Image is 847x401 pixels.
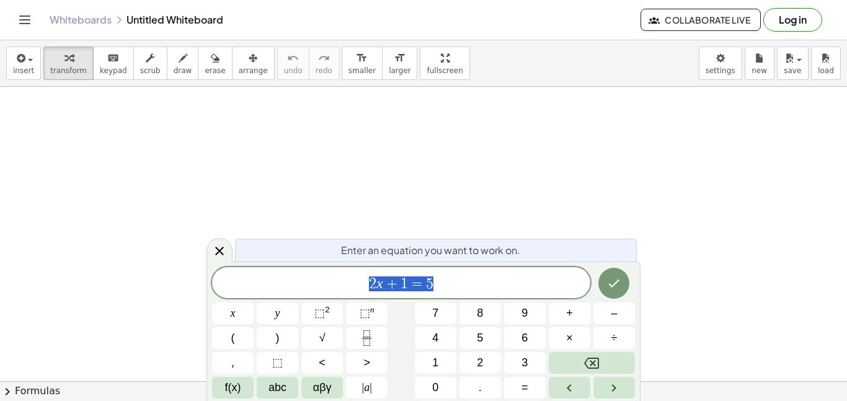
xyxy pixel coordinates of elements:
[415,377,456,399] button: 0
[356,51,368,66] i: format_size
[504,377,546,399] button: Equals
[611,305,617,322] span: –
[784,66,801,75] span: save
[370,381,372,394] span: |
[415,302,456,324] button: 7
[420,46,469,80] button: fullscreen
[257,302,298,324] button: y
[257,327,298,349] button: )
[140,66,161,75] span: scrub
[389,66,410,75] span: larger
[504,302,546,324] button: 9
[257,377,298,399] button: Alphabet
[521,330,528,346] span: 6
[100,66,127,75] span: keypad
[549,377,590,399] button: Left arrow
[360,307,370,319] span: ⬚
[811,46,841,80] button: load
[212,377,254,399] button: Functions
[521,355,528,371] span: 3
[651,14,750,25] span: Collaborate Live
[566,330,573,346] span: ×
[376,275,383,291] var: x
[415,352,456,374] button: 1
[325,305,330,314] sup: 2
[231,305,236,322] span: x
[133,46,167,80] button: scrub
[301,302,343,324] button: Squared
[593,302,635,324] button: Minus
[432,330,438,346] span: 4
[301,352,343,374] button: Less than
[432,305,438,322] span: 7
[763,8,822,32] button: Log in
[231,330,235,346] span: (
[348,66,376,75] span: smaller
[504,352,546,374] button: 3
[313,379,332,396] span: αβγ
[549,327,590,349] button: Times
[477,330,483,346] span: 5
[107,51,119,66] i: keyboard
[426,276,433,291] span: 5
[319,355,326,371] span: <
[408,276,426,291] span: =
[477,305,483,322] span: 8
[521,379,528,396] span: =
[752,66,767,75] span: new
[549,352,635,374] button: Backspace
[566,305,573,322] span: +
[275,305,280,322] span: y
[239,66,268,75] span: arrange
[13,66,34,75] span: insert
[198,46,232,80] button: erase
[225,379,241,396] span: f(x)
[459,377,501,399] button: .
[479,379,482,396] span: .
[276,330,280,346] span: )
[370,305,375,314] sup: n
[363,355,370,371] span: >
[706,66,735,75] span: settings
[382,46,417,80] button: format_sizelarger
[504,327,546,349] button: 6
[212,302,254,324] button: x
[231,355,234,371] span: ,
[205,66,225,75] span: erase
[346,377,388,399] button: Absolute value
[301,327,343,349] button: Square root
[369,276,376,291] span: 2
[611,330,618,346] span: ÷
[318,51,330,66] i: redo
[459,302,501,324] button: 8
[415,327,456,349] button: 4
[268,379,286,396] span: abc
[167,46,199,80] button: draw
[549,302,590,324] button: Plus
[301,377,343,399] button: Greek alphabet
[432,379,438,396] span: 0
[745,46,774,80] button: new
[284,66,303,75] span: undo
[319,330,326,346] span: √
[15,10,35,30] button: Toggle navigation
[593,327,635,349] button: Divide
[257,352,298,374] button: Placeholder
[598,268,629,299] button: Done
[427,66,463,75] span: fullscreen
[232,46,275,80] button: arrange
[309,46,339,80] button: redoredo
[6,46,41,80] button: insert
[43,46,94,80] button: transform
[346,302,388,324] button: Superscript
[342,46,383,80] button: format_sizesmaller
[50,66,87,75] span: transform
[777,46,809,80] button: save
[394,51,406,66] i: format_size
[383,276,401,291] span: +
[521,305,528,322] span: 9
[593,377,635,399] button: Right arrow
[477,355,483,371] span: 2
[277,46,309,80] button: undoundo
[314,307,325,319] span: ⬚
